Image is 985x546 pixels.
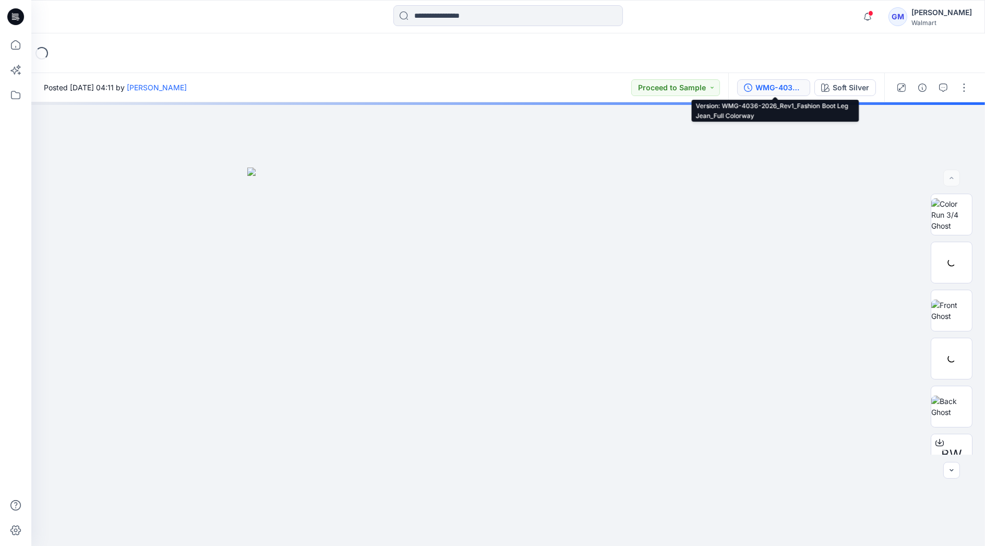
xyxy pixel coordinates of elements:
[914,79,931,96] button: Details
[737,79,810,96] button: WMG-4036-2026_Rev1_Fashion Boot Leg Jean_Full Colorway
[931,396,972,418] img: Back Ghost
[911,19,972,27] div: Walmart
[941,445,962,464] span: BW
[814,79,876,96] button: Soft Silver
[127,83,187,92] a: [PERSON_NAME]
[931,300,972,322] img: Front Ghost
[888,7,907,26] div: GM
[247,168,769,546] img: eyJhbGciOiJIUzI1NiIsImtpZCI6IjAiLCJzbHQiOiJzZXMiLCJ0eXAiOiJKV1QifQ.eyJkYXRhIjp7InR5cGUiOiJzdG9yYW...
[44,82,187,93] span: Posted [DATE] 04:11 by
[755,82,803,93] div: WMG-4036-2026_Rev1_Fashion Boot Leg Jean_Full Colorway
[833,82,869,93] div: Soft Silver
[931,198,972,231] img: Color Run 3/4 Ghost
[911,6,972,19] div: [PERSON_NAME]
